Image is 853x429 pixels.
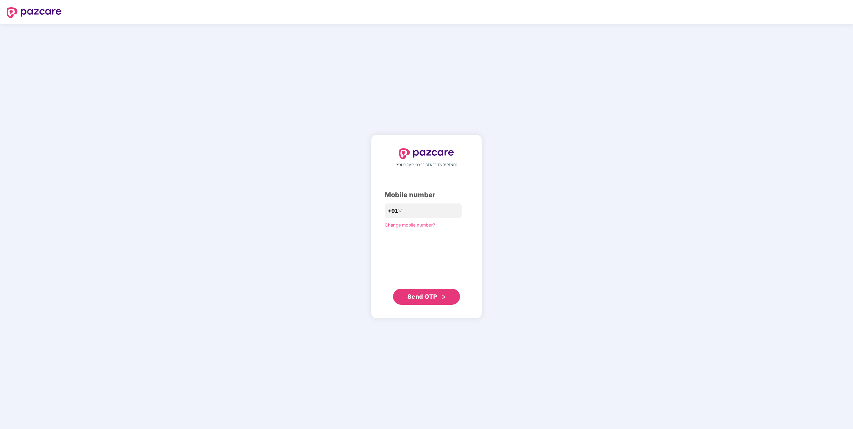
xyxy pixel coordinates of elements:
[385,222,435,228] a: Change mobile number?
[399,148,454,159] img: logo
[388,207,398,215] span: +91
[407,293,437,300] span: Send OTP
[393,289,460,305] button: Send OTPdouble-right
[385,190,468,200] div: Mobile number
[442,295,446,299] span: double-right
[396,162,457,168] span: YOUR EMPLOYEE BENEFITS PARTNER
[398,209,402,213] span: down
[7,7,62,18] img: logo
